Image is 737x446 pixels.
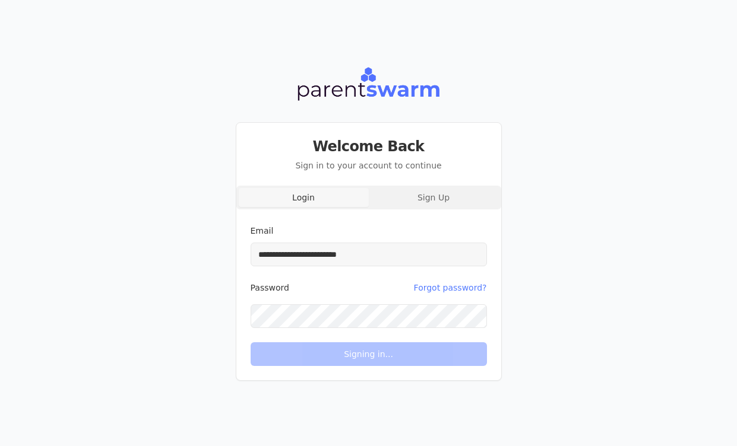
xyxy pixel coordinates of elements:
label: Password [251,283,289,292]
h3: Welcome Back [251,137,487,156]
label: Email [251,226,274,235]
p: Sign in to your account to continue [251,160,487,171]
img: Parentswarm [296,65,440,103]
button: Sign Up [369,188,499,207]
button: Forgot password? [414,276,487,300]
button: Login [239,188,369,207]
